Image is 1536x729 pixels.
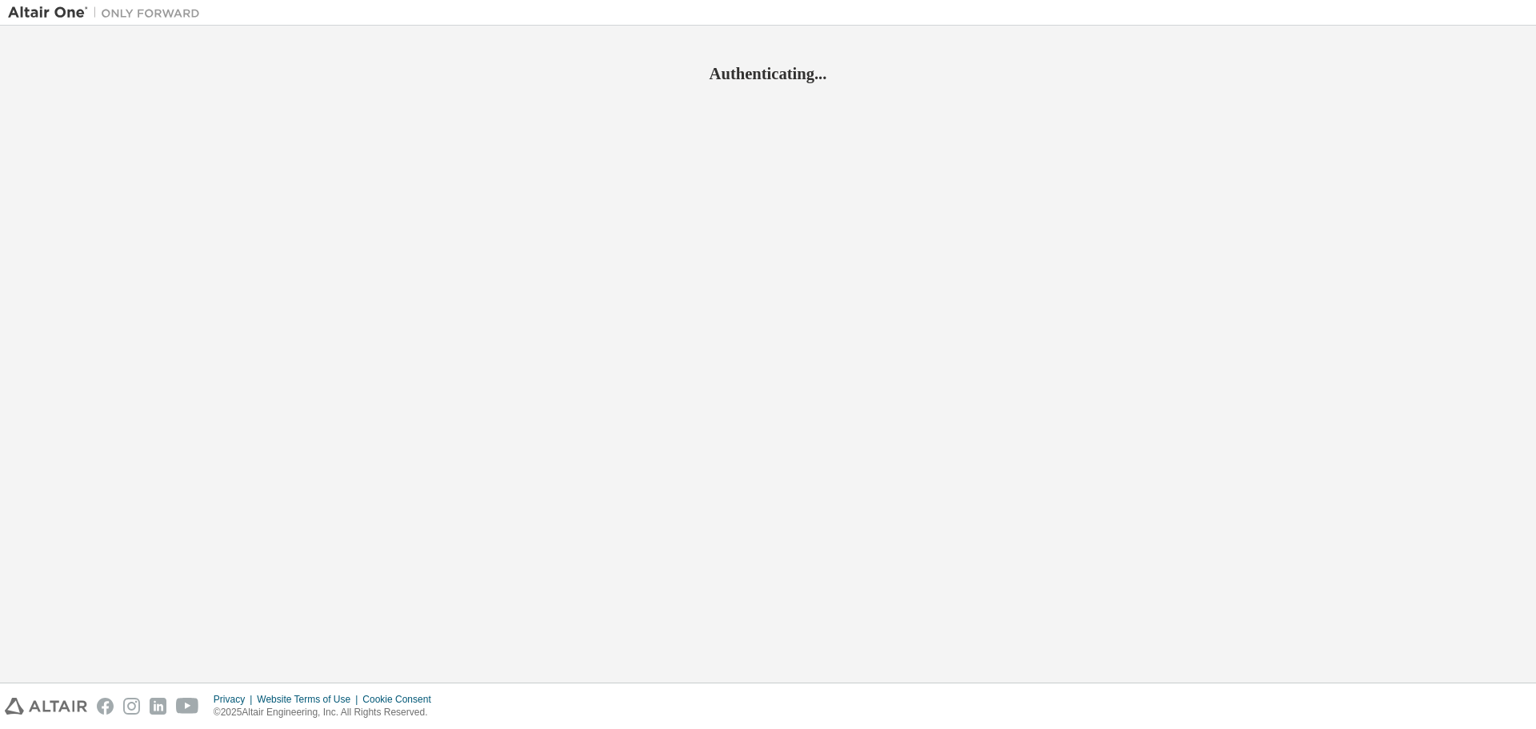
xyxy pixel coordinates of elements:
h2: Authenticating... [8,63,1528,84]
img: facebook.svg [97,698,114,715]
div: Cookie Consent [362,693,440,706]
img: linkedin.svg [150,698,166,715]
p: © 2025 Altair Engineering, Inc. All Rights Reserved. [214,706,441,719]
div: Privacy [214,693,257,706]
img: altair_logo.svg [5,698,87,715]
img: youtube.svg [176,698,199,715]
div: Website Terms of Use [257,693,362,706]
img: Altair One [8,5,208,21]
img: instagram.svg [123,698,140,715]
